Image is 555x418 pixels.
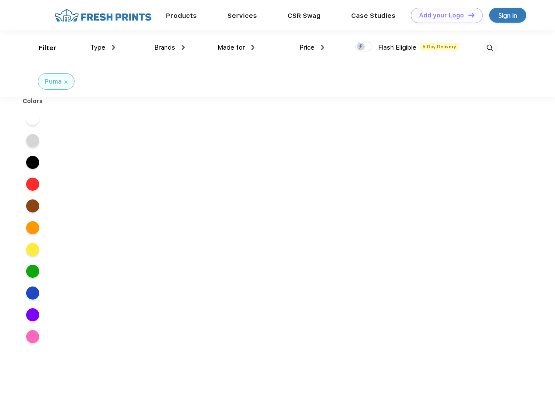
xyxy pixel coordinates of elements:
[420,43,459,51] span: 5 Day Delivery
[288,12,321,20] a: CSR Swag
[468,13,474,17] img: DT
[52,8,154,23] img: fo%20logo%202.webp
[217,44,245,51] span: Made for
[39,43,57,53] div: Filter
[483,41,497,55] img: desktop_search.svg
[227,12,257,20] a: Services
[112,45,115,50] img: dropdown.png
[251,45,254,50] img: dropdown.png
[154,44,175,51] span: Brands
[489,8,526,23] a: Sign in
[45,77,62,86] div: Puma
[16,97,50,106] div: Colors
[378,44,416,51] span: Flash Eligible
[64,81,68,84] img: filter_cancel.svg
[321,45,324,50] img: dropdown.png
[299,44,315,51] span: Price
[90,44,105,51] span: Type
[182,45,185,50] img: dropdown.png
[498,10,517,20] div: Sign in
[166,12,197,20] a: Products
[419,12,464,19] div: Add your Logo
